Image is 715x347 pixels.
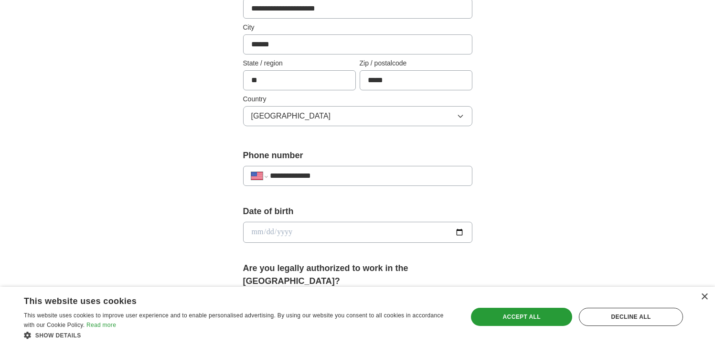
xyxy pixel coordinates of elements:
a: Read more, opens a new window [86,322,116,328]
div: Decline all [579,308,683,326]
label: State / region [243,58,356,68]
label: City [243,22,472,33]
label: Country [243,94,472,104]
button: [GEOGRAPHIC_DATA] [243,106,472,126]
div: This website uses cookies [24,293,431,307]
label: Zip / postalcode [360,58,472,68]
div: Close [701,293,708,301]
label: Date of birth [243,205,472,218]
div: Accept all [471,308,572,326]
span: [GEOGRAPHIC_DATA] [251,110,331,122]
div: Show details [24,330,455,340]
span: Show details [35,332,81,339]
span: This website uses cookies to improve user experience and to enable personalised advertising. By u... [24,312,444,328]
label: Are you legally authorized to work in the [GEOGRAPHIC_DATA]? [243,262,472,288]
label: Phone number [243,149,472,162]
